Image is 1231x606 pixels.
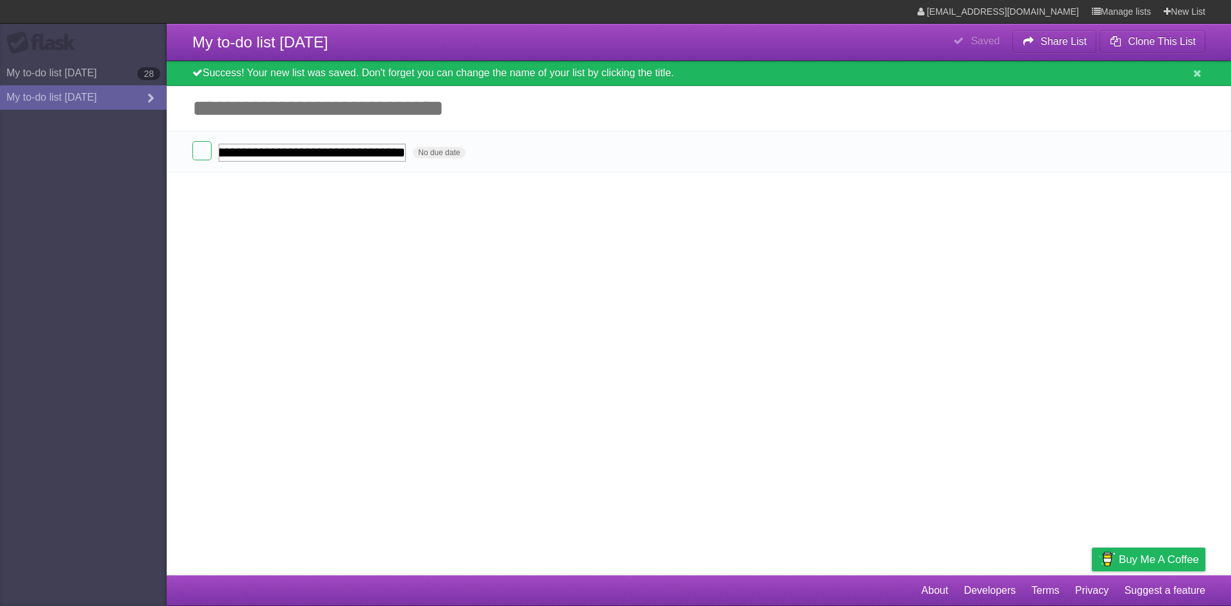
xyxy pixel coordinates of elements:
b: Saved [971,35,1000,46]
a: Developers [964,578,1016,603]
b: Share List [1041,36,1087,47]
span: Buy me a coffee [1119,548,1199,571]
a: About [921,578,948,603]
div: Flask [6,31,83,55]
button: Clone This List [1100,30,1205,53]
div: Success! Your new list was saved. Don't forget you can change the name of your list by clicking t... [167,61,1231,86]
a: Suggest a feature [1125,578,1205,603]
label: Done [192,141,212,160]
b: 28 [137,67,160,80]
b: Clone This List [1128,36,1196,47]
a: Terms [1032,578,1060,603]
a: Privacy [1075,578,1109,603]
button: Share List [1012,30,1097,53]
a: Buy me a coffee [1092,548,1205,571]
img: Buy me a coffee [1098,548,1116,570]
span: My to-do list [DATE] [192,33,328,51]
span: No due date [413,147,465,158]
